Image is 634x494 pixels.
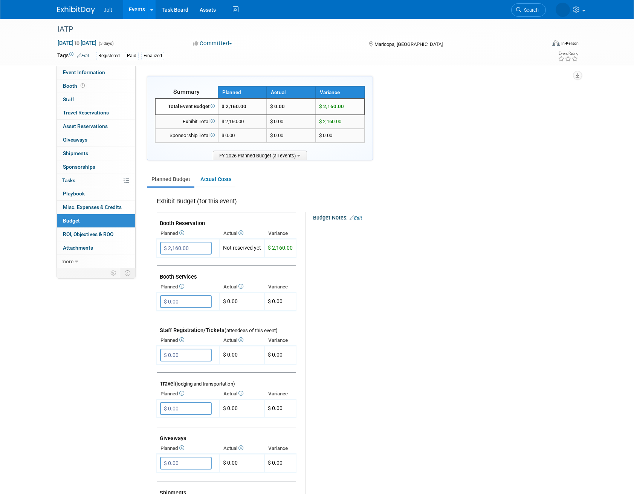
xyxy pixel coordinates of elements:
[57,187,135,200] a: Playbook
[222,133,235,138] span: $ 0.00
[63,191,85,197] span: Playbook
[220,335,264,346] th: Actual
[57,120,135,133] a: Asset Reservations
[267,86,316,99] th: Actual
[268,352,283,358] span: $ 0.00
[57,6,95,14] img: ExhibitDay
[511,3,546,17] a: Search
[225,328,278,333] span: (attendees of this event)
[63,83,86,89] span: Booth
[157,266,296,282] td: Booth Services
[147,172,194,186] a: Planned Budget
[268,245,293,251] span: $ 2,160.00
[220,443,264,454] th: Actual
[264,282,296,292] th: Variance
[501,39,579,50] div: Event Format
[57,79,135,93] a: Booth
[268,405,283,411] span: $ 0.00
[157,319,296,335] td: Staff Registration/Tickets
[57,174,135,187] a: Tasks
[77,53,89,58] a: Edit
[63,69,105,75] span: Event Information
[63,137,87,143] span: Giveaways
[157,373,296,389] td: Travel
[63,110,109,116] span: Travel Reservations
[63,150,88,156] span: Shipments
[264,228,296,239] th: Variance
[63,218,80,224] span: Budget
[220,399,264,418] td: $ 0.00
[61,258,73,264] span: more
[57,147,135,160] a: Shipments
[267,99,316,115] td: $ 0.00
[159,103,215,110] div: Total Event Budget
[220,389,264,399] th: Actual
[319,133,332,138] span: $ 0.00
[374,41,443,47] span: Maricopa, [GEOGRAPHIC_DATA]
[220,346,264,364] td: $ 0.00
[268,460,283,466] span: $ 0.00
[63,96,74,102] span: Staff
[96,52,122,60] div: Registered
[63,123,108,129] span: Asset Reservations
[159,118,215,125] div: Exhibit Total
[57,228,135,241] a: ROI, Objectives & ROO
[319,119,341,124] span: $ 2,160.00
[220,239,264,258] td: Not reserved yet
[57,255,135,268] a: more
[196,172,235,186] a: Actual Costs
[57,201,135,214] a: Misc. Expenses & Credits
[55,23,535,36] div: IATP
[125,52,139,60] div: Paid
[220,454,264,473] td: $ 0.00
[120,268,135,278] td: Toggle Event Tabs
[313,212,571,222] div: Budget Notes:
[267,115,316,129] td: $ 0.00
[98,41,114,46] span: (3 days)
[264,443,296,454] th: Variance
[57,160,135,174] a: Sponsorships
[157,282,220,292] th: Planned
[220,228,264,239] th: Actual
[157,197,293,210] div: Exhibit Budget (for this event)
[159,132,215,139] div: Sponsorship Total
[552,40,560,46] img: Format-Inperson.png
[319,104,344,109] span: $ 2,160.00
[521,7,539,13] span: Search
[62,177,75,183] span: Tasks
[220,293,264,311] td: $ 0.00
[57,52,89,60] td: Tags
[175,381,235,387] span: (lodging and transportation)
[63,245,93,251] span: Attachments
[79,83,86,88] span: Booth not reserved yet
[316,86,365,99] th: Variance
[350,215,362,221] a: Edit
[222,119,244,124] span: $ 2,160.00
[57,214,135,227] a: Budget
[63,231,113,237] span: ROI, Objectives & ROO
[73,40,81,46] span: to
[267,129,316,143] td: $ 0.00
[57,106,135,119] a: Travel Reservations
[556,3,570,17] img: Eric Neilsen
[222,104,246,109] span: $ 2,160.00
[264,335,296,346] th: Variance
[213,151,307,160] span: FY 2026 Planned Budget (all events)
[57,93,135,106] a: Staff
[157,427,296,444] td: Giveaways
[104,7,112,13] span: Jolt
[268,298,283,304] span: $ 0.00
[157,389,220,399] th: Planned
[141,52,164,60] div: Finalized
[561,41,579,46] div: In-Person
[57,66,135,79] a: Event Information
[173,88,200,95] span: Summary
[264,389,296,399] th: Variance
[107,268,120,278] td: Personalize Event Tab Strip
[63,204,122,210] span: Misc. Expenses & Credits
[220,282,264,292] th: Actual
[558,52,578,55] div: Event Rating
[157,212,296,229] td: Booth Reservation
[57,241,135,255] a: Attachments
[157,443,220,454] th: Planned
